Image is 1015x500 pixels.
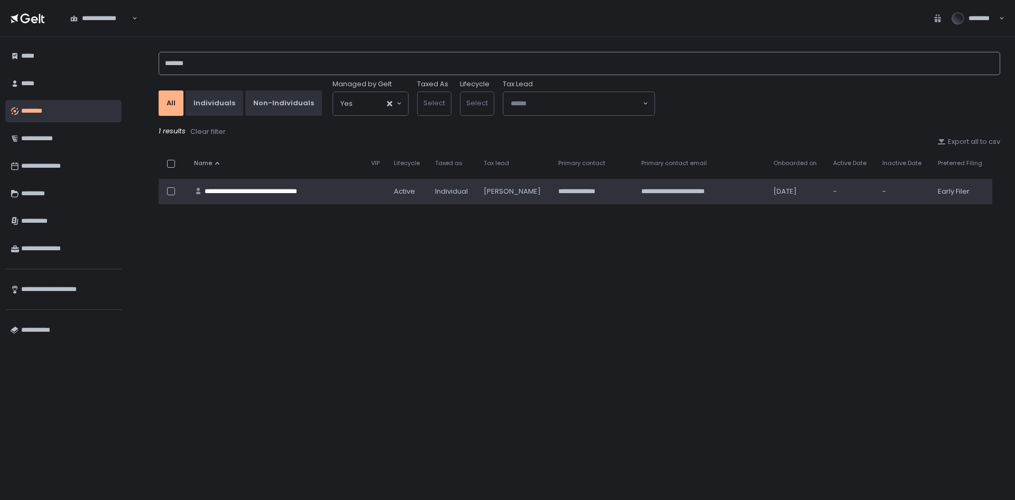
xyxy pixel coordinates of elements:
button: Clear Selected [387,101,392,106]
div: Non-Individuals [253,98,314,108]
div: Search for option [63,7,137,30]
span: Yes [340,98,353,109]
span: Taxed as [435,159,463,167]
button: All [159,90,183,116]
span: Preferred Filing [938,159,982,167]
input: Search for option [353,98,386,109]
div: - [833,187,870,196]
div: Individuals [193,98,235,108]
span: Onboarded on [773,159,817,167]
button: Individuals [186,90,243,116]
span: Tax Lead [503,79,533,89]
span: Name [194,159,212,167]
span: Select [423,98,445,108]
input: Search for option [511,98,642,109]
span: Select [466,98,488,108]
span: Inactive Date [882,159,921,167]
div: [PERSON_NAME] [484,187,546,196]
div: - [882,187,925,196]
div: All [167,98,176,108]
div: [DATE] [773,187,820,196]
span: active [394,187,415,196]
label: Lifecycle [460,79,490,89]
button: Export all to csv [937,137,1000,147]
span: Primary contact [558,159,605,167]
div: Search for option [333,92,408,115]
span: Tax lead [484,159,509,167]
span: VIP [371,159,380,167]
span: Lifecycle [394,159,420,167]
button: Non-Individuals [245,90,322,116]
span: Active Date [833,159,866,167]
label: Taxed As [417,79,448,89]
button: Clear filter [190,126,226,137]
span: Primary contact email [641,159,707,167]
div: Search for option [503,92,654,115]
div: 1 results [159,126,1000,137]
div: Clear filter [190,127,226,137]
span: Managed by Gelt [333,79,392,89]
div: Early Filer [938,187,986,196]
div: Individual [435,187,471,196]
